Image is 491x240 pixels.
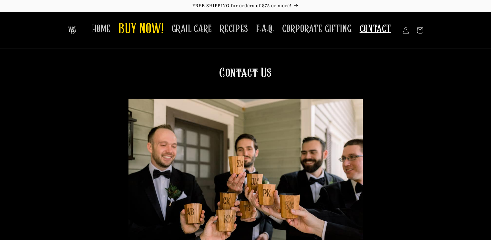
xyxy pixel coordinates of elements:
[68,27,76,34] img: The Whiskey Grail
[278,19,356,39] a: CORPORATE GIFTING
[6,3,485,9] p: FREE SHIPPING for orders of $75 or more!
[256,23,274,35] span: F.A.Q.
[216,19,252,39] a: RECIPES
[360,23,391,35] span: CONTACT
[88,19,115,39] a: HOME
[220,23,248,35] span: RECIPES
[252,19,278,39] a: F.A.Q.
[118,21,164,38] span: BUY NOW!
[356,19,395,39] a: CONTACT
[171,23,212,35] span: GRAIL CARE
[168,19,216,39] a: GRAIL CARE
[92,23,111,35] span: HOME
[115,17,168,42] a: BUY NOW!
[282,23,352,35] span: CORPORATE GIFTING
